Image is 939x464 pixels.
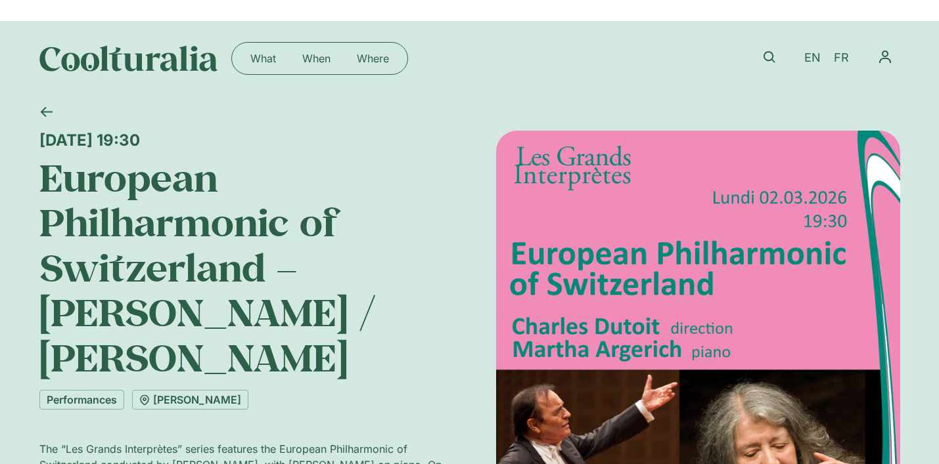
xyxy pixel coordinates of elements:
[289,48,344,69] a: When
[827,49,856,68] a: FR
[237,48,289,69] a: What
[804,51,821,65] span: EN
[344,48,402,69] a: Where
[834,51,849,65] span: FR
[39,155,444,379] h1: European Philharmonic of Switzerland – [PERSON_NAME] / [PERSON_NAME]
[237,48,402,69] nav: Menu
[870,42,900,72] nav: Menu
[132,390,248,410] a: [PERSON_NAME]
[798,49,827,68] a: EN
[870,42,900,72] button: Menu Toggle
[39,390,124,410] a: Performances
[39,131,444,150] div: [DATE] 19:30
